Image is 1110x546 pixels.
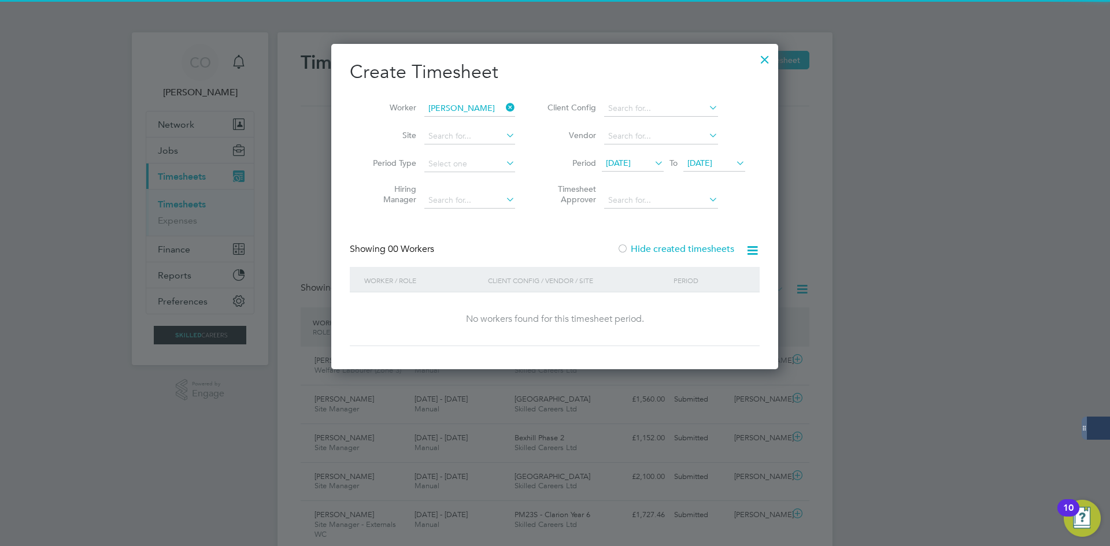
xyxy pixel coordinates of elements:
div: Worker / Role [361,267,485,294]
label: Period [544,158,596,168]
span: [DATE] [687,158,712,168]
span: [DATE] [606,158,631,168]
div: Period [671,267,748,294]
input: Search for... [604,101,718,117]
div: 10 [1063,508,1074,523]
input: Search for... [424,128,515,144]
input: Search for... [604,192,718,209]
label: Hide created timesheets [617,243,734,255]
button: Open Resource Center, 10 new notifications [1064,500,1101,537]
span: 00 Workers [388,243,434,255]
label: Period Type [364,158,416,168]
input: Select one [424,156,515,172]
label: Client Config [544,102,596,113]
div: Client Config / Vendor / Site [485,267,671,294]
label: Worker [364,102,416,113]
label: Hiring Manager [364,184,416,205]
span: To [666,155,681,170]
label: Timesheet Approver [544,184,596,205]
div: No workers found for this timesheet period. [361,313,748,325]
h2: Create Timesheet [350,60,760,84]
input: Search for... [424,192,515,209]
input: Search for... [424,101,515,117]
label: Site [364,130,416,140]
input: Search for... [604,128,718,144]
div: Showing [350,243,436,255]
label: Vendor [544,130,596,140]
